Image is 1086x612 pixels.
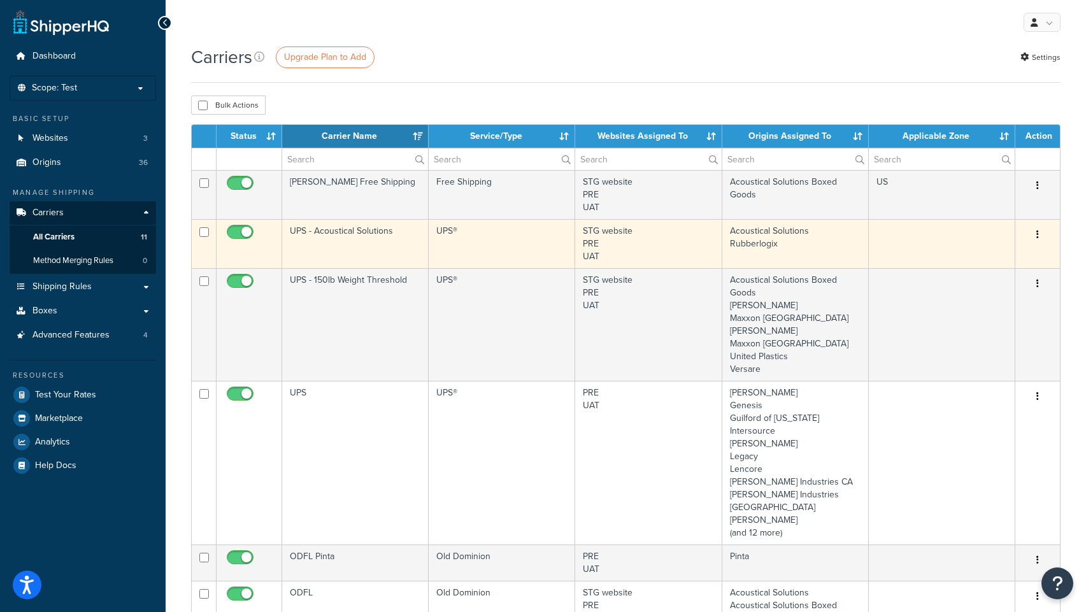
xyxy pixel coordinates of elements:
h1: Carriers [191,45,252,69]
a: Advanced Features 4 [10,324,156,347]
a: All Carriers 11 [10,225,156,249]
a: Help Docs [10,454,156,477]
span: Help Docs [35,460,76,471]
td: US [869,170,1015,219]
td: Acoustical Solutions Boxed Goods [722,170,869,219]
th: Service/Type: activate to sort column ascending [429,125,575,148]
span: Advanced Features [32,330,110,341]
span: Carriers [32,208,64,218]
td: UPS - Acoustical Solutions [282,219,429,268]
span: Scope: Test [32,83,77,94]
td: [PERSON_NAME] Free Shipping [282,170,429,219]
span: Test Your Rates [35,390,96,401]
span: 0 [143,255,147,266]
a: Carriers [10,201,156,225]
span: Websites [32,133,68,144]
a: Marketplace [10,407,156,430]
span: Dashboard [32,51,76,62]
span: All Carriers [33,232,75,243]
span: Boxes [32,306,57,317]
td: UPS - 150lb Weight Threshold [282,268,429,381]
td: Pinta [722,544,869,581]
span: Origins [32,157,61,168]
td: Old Dominion [429,544,575,581]
a: Dashboard [10,45,156,68]
a: Settings [1020,48,1061,66]
input: Search [575,148,722,170]
td: UPS® [429,381,575,544]
input: Search [429,148,575,170]
td: [PERSON_NAME] Genesis Guilford of [US_STATE] Intersource [PERSON_NAME] Legacy Lencore [PERSON_NAM... [722,381,869,544]
input: Search [282,148,428,170]
td: Acoustical Solutions Rubberlogix [722,219,869,268]
td: Free Shipping [429,170,575,219]
a: ShipperHQ Home [13,10,109,35]
td: PRE UAT [575,381,722,544]
a: Origins 36 [10,151,156,174]
a: Test Your Rates [10,383,156,406]
td: UPS® [429,219,575,268]
th: Status: activate to sort column ascending [217,125,282,148]
span: Shipping Rules [32,281,92,292]
span: 36 [139,157,148,168]
button: Bulk Actions [191,96,266,115]
td: PRE UAT [575,544,722,581]
li: Method Merging Rules [10,249,156,273]
li: Websites [10,127,156,150]
th: Applicable Zone: activate to sort column ascending [869,125,1015,148]
span: 3 [143,133,148,144]
td: STG website PRE UAT [575,268,722,381]
div: Manage Shipping [10,187,156,198]
li: Carriers [10,201,156,274]
a: Upgrade Plan to Add [276,46,375,68]
a: Boxes [10,299,156,323]
span: 4 [143,330,148,341]
a: Websites 3 [10,127,156,150]
th: Origins Assigned To: activate to sort column ascending [722,125,869,148]
li: Advanced Features [10,324,156,347]
th: Carrier Name: activate to sort column ascending [282,125,429,148]
td: STG website PRE UAT [575,219,722,268]
a: Shipping Rules [10,275,156,299]
span: Marketplace [35,413,83,424]
div: Resources [10,370,156,381]
td: UPS [282,381,429,544]
span: Analytics [35,437,70,448]
button: Open Resource Center [1041,567,1073,599]
th: Action [1015,125,1060,148]
span: Method Merging Rules [33,255,113,266]
div: Basic Setup [10,113,156,124]
li: All Carriers [10,225,156,249]
a: Method Merging Rules 0 [10,249,156,273]
td: Acoustical Solutions Boxed Goods [PERSON_NAME] Maxxon [GEOGRAPHIC_DATA] [PERSON_NAME] Maxxon [GEO... [722,268,869,381]
td: ODFL Pinta [282,544,429,581]
span: Upgrade Plan to Add [284,50,366,64]
td: UPS® [429,268,575,381]
input: Search [722,148,868,170]
a: Analytics [10,431,156,453]
input: Search [869,148,1015,170]
td: STG website PRE UAT [575,170,722,219]
th: Websites Assigned To: activate to sort column ascending [575,125,722,148]
li: Origins [10,151,156,174]
span: 11 [141,232,147,243]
